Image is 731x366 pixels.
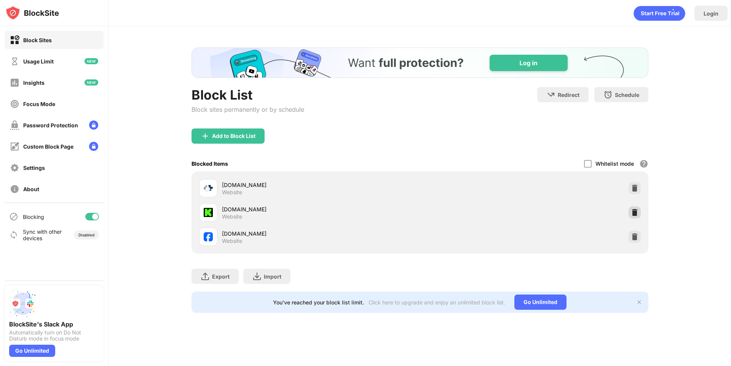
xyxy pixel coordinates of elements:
img: blocking-icon.svg [9,212,18,221]
div: Website [222,189,242,196]
div: You’ve reached your block list limit. [273,299,364,306]
div: [DOMAIN_NAME] [222,181,420,189]
div: Sync with other devices [23,228,62,241]
img: focus-off.svg [10,99,19,109]
img: favicons [204,232,213,241]
div: Add to Block List [212,133,255,139]
div: animation [634,6,685,21]
div: Focus Mode [23,101,55,107]
div: Import [264,273,281,280]
img: new-icon.svg [85,58,98,64]
div: Block Sites [23,37,52,43]
div: Custom Block Page [23,143,73,150]
div: BlockSite's Slack App [9,320,99,328]
div: Blocking [23,214,44,220]
img: about-off.svg [10,184,19,194]
div: Disabled [78,233,94,237]
div: Export [212,273,230,280]
div: Block List [192,87,304,103]
img: lock-menu.svg [89,142,98,151]
img: insights-off.svg [10,78,19,87]
img: x-button.svg [636,299,642,305]
img: favicons [204,184,213,193]
div: Password Protection [23,122,78,128]
img: favicons [204,208,213,217]
div: Click here to upgrade and enjoy an unlimited block list. [369,299,505,306]
div: [DOMAIN_NAME] [222,205,420,213]
div: Automatically turn on Do Not Disturb mode in focus mode [9,330,99,342]
div: Insights [23,79,45,86]
img: sync-icon.svg [9,230,18,239]
div: Block sites permanently or by schedule [192,106,304,113]
img: settings-off.svg [10,163,19,173]
div: Go Unlimited [9,345,55,357]
div: About [23,186,39,192]
div: Website [222,213,242,220]
img: new-icon.svg [85,79,98,86]
div: Schedule [615,92,639,98]
div: Website [222,238,242,244]
div: Usage Limit [23,58,54,65]
div: Whitelist mode [595,160,634,167]
div: Blocked Items [192,160,228,167]
div: Redirect [558,92,579,98]
img: time-usage-off.svg [10,57,19,66]
img: password-protection-off.svg [10,120,19,130]
img: lock-menu.svg [89,120,98,130]
img: logo-blocksite.svg [5,5,59,21]
img: push-slack.svg [9,290,37,317]
iframe: Banner [192,48,648,78]
div: Login [704,10,718,17]
div: Settings [23,165,45,171]
img: customize-block-page-off.svg [10,142,19,151]
img: block-on.svg [10,35,19,45]
div: [DOMAIN_NAME] [222,230,420,238]
div: Go Unlimited [514,295,567,310]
